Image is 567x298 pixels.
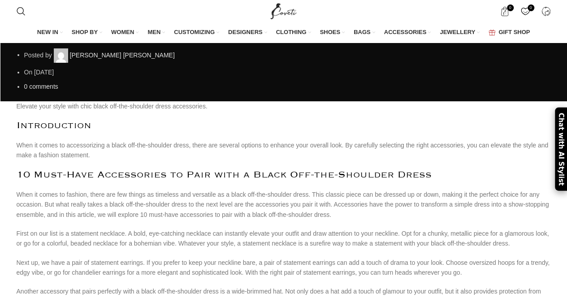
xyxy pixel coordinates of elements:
[320,28,340,36] span: SHOES
[174,23,219,42] a: CUSTOMIZING
[516,2,535,20] div: My Wishlist
[17,140,551,160] p: When it comes to accessorizing a black off-the-shoulder dress, there are several options to enhan...
[17,258,551,278] p: Next up, we have a pair of statement earrings. If you prefer to keep your neckline bare, a pair o...
[37,28,58,36] span: NEW IN
[320,23,345,42] a: SHOES
[516,2,535,20] a: 0
[384,23,431,42] a: ACCESSORIES
[228,28,263,36] span: DESIGNERS
[24,51,52,58] span: Posted by
[276,23,311,42] a: CLOTHING
[228,23,267,42] a: DESIGNERS
[24,83,28,90] span: 0
[147,28,160,36] span: MEN
[17,169,551,181] h2: 10 Must-Have Accessories to Pair with a Black Off-the-Shoulder Dress
[17,229,551,249] p: First on our list is a statement necklace. A bold, eye-catching necklace can instantly elevate yo...
[111,23,139,42] a: WOMEN
[528,4,534,11] span: 0
[17,101,551,111] p: Elevate your style with chic black off-the-shoulder dress accessories.
[29,83,58,90] span: comments
[70,51,175,58] a: [PERSON_NAME] [PERSON_NAME]
[147,23,165,42] a: MEN
[12,2,30,20] a: Search
[17,190,551,220] p: When it comes to fashion, there are few things as timeless and versatile as a black off-the-shoul...
[37,23,63,42] a: NEW IN
[268,7,299,14] a: Site logo
[72,23,102,42] a: SHOP BY
[54,48,68,63] img: author-avatar
[12,23,555,42] div: Main navigation
[354,23,375,42] a: BAGS
[498,28,530,36] span: GIFT SHOP
[440,23,480,42] a: JEWELLERY
[17,120,551,131] h2: Introduction
[507,4,514,11] span: 0
[174,28,215,36] span: CUSTOMIZING
[440,28,475,36] span: JEWELLERY
[496,2,514,20] a: 0
[384,28,427,36] span: ACCESSORIES
[24,67,551,77] li: On [DATE]
[72,28,98,36] span: SHOP BY
[354,28,371,36] span: BAGS
[24,83,58,90] a: 0 comments
[489,23,530,42] a: GIFT SHOP
[111,28,134,36] span: WOMEN
[489,30,495,35] img: GiftBag
[276,28,307,36] span: CLOTHING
